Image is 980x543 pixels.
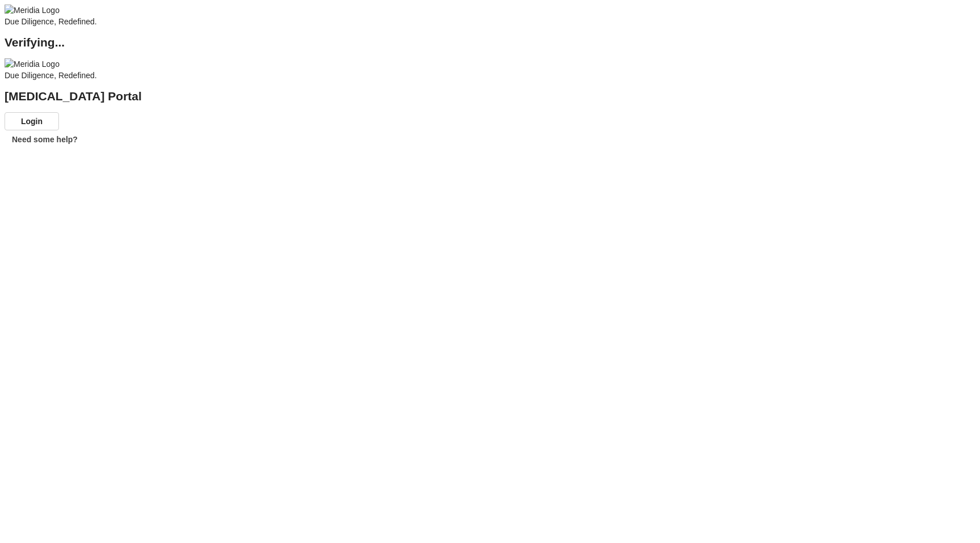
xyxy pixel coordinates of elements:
button: Login [5,112,59,130]
span: Due Diligence, Redefined. [5,17,97,26]
h2: Verifying... [5,37,975,48]
img: Meridia Logo [5,5,60,16]
button: Need some help? [5,130,85,149]
span: Due Diligence, Redefined. [5,71,97,80]
img: Meridia Logo [5,58,60,70]
h2: [MEDICAL_DATA] Portal [5,91,975,102]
